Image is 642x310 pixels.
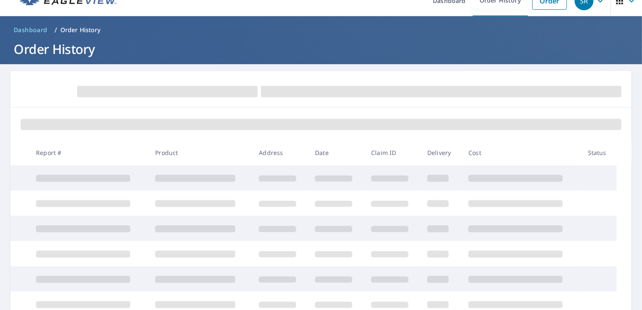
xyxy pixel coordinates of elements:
[252,140,308,165] th: Address
[364,140,420,165] th: Claim ID
[10,23,51,37] a: Dashboard
[148,140,252,165] th: Product
[14,26,48,34] span: Dashboard
[10,40,632,58] h1: Order History
[54,25,57,35] li: /
[420,140,462,165] th: Delivery
[308,140,364,165] th: Date
[10,23,632,37] nav: breadcrumb
[581,140,617,165] th: Status
[29,140,148,165] th: Report #
[60,26,101,34] p: Order History
[462,140,581,165] th: Cost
